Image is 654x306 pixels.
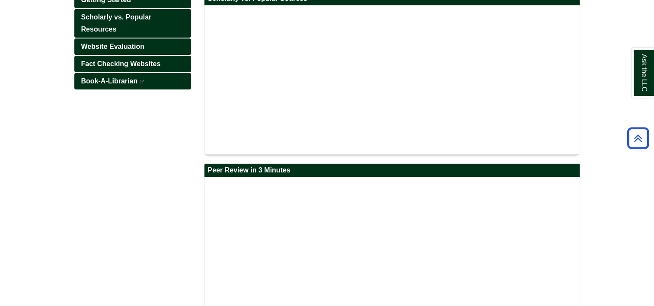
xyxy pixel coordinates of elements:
a: Scholarly vs. Popular Resources [74,9,191,38]
a: Book-A-Librarian [74,73,191,89]
span: Scholarly vs. Popular Resources [81,13,152,33]
a: Back to Top [624,132,652,144]
span: Website Evaluation [81,43,144,50]
span: Fact Checking Websites [81,60,161,67]
span: Book-A-Librarian [81,77,138,85]
i: This link opens in a new window [140,80,145,84]
a: Website Evaluation [74,38,191,55]
a: Fact Checking Websites [74,56,191,72]
h2: Peer Review in 3 Minutes [204,164,580,177]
